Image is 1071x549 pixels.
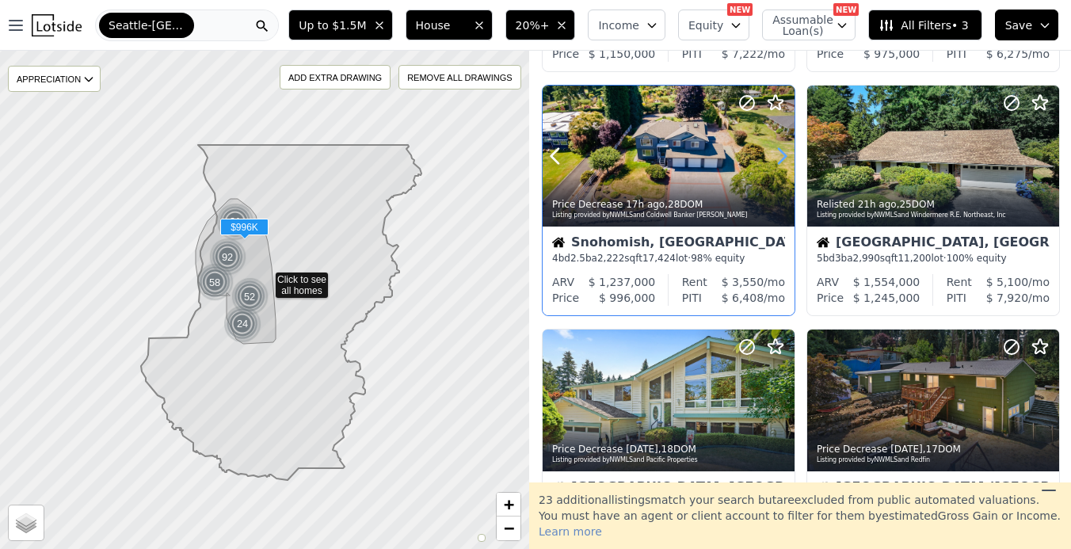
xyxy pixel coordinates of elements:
span: $ 5,100 [986,276,1028,288]
span: Seattle-[GEOGRAPHIC_DATA]-[GEOGRAPHIC_DATA] [109,17,185,33]
span: $ 1,150,000 [589,48,656,60]
span: $ 996,000 [599,292,655,304]
div: Price [552,46,579,62]
div: PITI [947,290,966,306]
button: 20%+ [505,10,576,40]
time: 2025-08-09 15:20 [890,444,923,455]
a: Zoom out [497,517,520,540]
div: Listing provided by NWMLS and Windermere R.E. Northeast, Inc [817,211,1051,220]
div: Listing provided by NWMLS and Pacific Properties [552,456,787,465]
div: NEW [727,3,753,16]
div: ARV [817,274,839,290]
a: Relisted 21h ago,25DOMListing provided byNWMLSand Windermere R.E. Northeast, IncHouse[GEOGRAPHIC_... [806,85,1058,317]
div: PITI [682,46,702,62]
time: 2025-08-10 21:45 [626,444,658,455]
img: House [552,236,565,249]
button: Save [995,10,1058,40]
span: 11,200 [898,253,931,264]
time: 2025-08-11 07:08 [626,199,665,210]
span: Income [598,17,639,33]
button: All Filters• 3 [868,10,981,40]
div: Price Decrease , 28 DOM [552,198,787,211]
div: 4 bd 2.5 ba sqft lot · 98% equity [552,252,785,265]
div: Price Decrease , 18 DOM [552,443,787,456]
div: [GEOGRAPHIC_DATA], [GEOGRAPHIC_DATA] [817,236,1050,252]
div: Price [552,290,579,306]
div: /mo [702,290,785,306]
span: $ 1,554,000 [853,276,920,288]
button: Up to $1.5M [288,10,392,40]
div: 52 [230,276,270,317]
div: $996K [220,219,269,242]
div: /mo [966,290,1050,306]
span: House [416,17,467,33]
span: $ 6,408 [722,292,764,304]
span: Learn more [539,525,602,538]
div: 58 [195,262,235,303]
a: Price Decrease 17h ago,28DOMListing provided byNWMLSand Coldwell Banker [PERSON_NAME]HouseSnohomi... [542,85,794,317]
span: All Filters • 3 [879,17,968,33]
span: $996K [220,219,269,235]
span: $ 3,550 [722,276,764,288]
div: [GEOGRAPHIC_DATA], [GEOGRAPHIC_DATA] [552,481,785,497]
button: House [406,10,493,40]
div: Listing provided by NWMLS and Redfin [817,456,1051,465]
span: $ 975,000 [863,48,920,60]
div: 24 [223,305,261,343]
div: Snohomish, [GEOGRAPHIC_DATA] [552,236,785,252]
img: House [552,481,565,494]
span: − [504,518,514,538]
a: Layers [9,505,44,540]
button: Income [588,10,665,40]
div: 92 [208,237,248,277]
time: 2025-08-11 03:13 [858,199,897,210]
span: $ 7,920 [986,292,1028,304]
img: House [817,481,829,494]
img: House [817,236,829,249]
div: 31 [216,203,254,241]
span: + [504,494,514,514]
div: PITI [947,46,966,62]
span: $ 1,245,000 [853,292,920,304]
span: Assumable Loan(s) [772,14,823,36]
div: Relisted , 25 DOM [817,198,1051,211]
span: Save [1005,17,1032,33]
span: 2,222 [597,253,624,264]
span: Up to $1.5M [299,17,366,33]
div: ADD EXTRA DRAWING [280,66,390,89]
div: /mo [707,274,785,290]
img: Lotside [32,14,82,36]
span: 2,990 [853,253,880,264]
div: REMOVE ALL DRAWINGS [400,66,520,89]
span: 20%+ [516,17,550,33]
div: APPRECIATION [8,66,101,92]
img: g2.png [230,276,271,317]
div: PITI [682,290,702,306]
span: $ 1,237,000 [589,276,656,288]
span: Equity [688,17,723,33]
div: Rent [947,274,972,290]
div: [GEOGRAPHIC_DATA] ([GEOGRAPHIC_DATA]) [817,481,1050,497]
div: Rent [682,274,707,290]
a: Zoom in [497,493,520,517]
div: 23 additional listing s match your search but are excluded from public automated valuations. You ... [529,482,1071,549]
div: /mo [702,46,785,62]
div: 5 bd 3 ba sqft lot · 100% equity [817,252,1050,265]
div: Price [817,46,844,62]
button: Assumable Loan(s) [762,10,856,40]
button: Equity [678,10,749,40]
span: $ 7,222 [722,48,764,60]
div: ARV [552,274,574,290]
img: g2.png [195,262,236,303]
span: 17,424 [642,253,676,264]
div: NEW [833,3,859,16]
img: g1.png [223,305,262,343]
img: g1.png [216,203,255,241]
img: g2.png [208,237,249,277]
div: Price Decrease , 17 DOM [817,443,1051,456]
span: $ 6,275 [986,48,1028,60]
div: Listing provided by NWMLS and Coldwell Banker [PERSON_NAME] [552,211,787,220]
div: /mo [966,46,1050,62]
div: Price [817,290,844,306]
div: /mo [972,274,1050,290]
